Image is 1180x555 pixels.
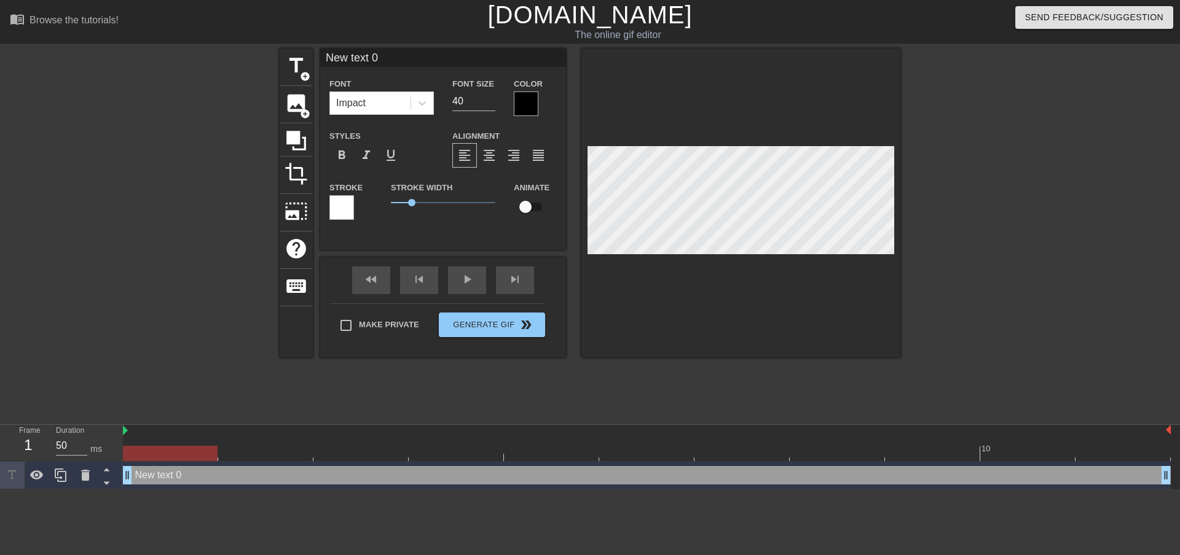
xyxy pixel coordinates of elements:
[981,443,993,455] div: 10
[285,200,308,223] span: photo_size_select_large
[1160,469,1172,481] span: drag_handle
[457,148,472,163] span: format_align_left
[300,71,310,82] span: add_circle
[439,312,545,337] button: Generate Gif
[531,148,546,163] span: format_align_justify
[487,1,692,28] a: [DOMAIN_NAME]
[285,162,308,185] span: crop
[452,130,500,142] label: Alignment
[359,319,419,331] span: Make Private
[1025,10,1163,25] span: Send Feedback/Suggestion
[1166,425,1171,435] img: bound-end.png
[460,272,474,287] span: play_arrow
[1015,6,1173,29] button: Send Feedback/Suggestion
[514,78,543,90] label: Color
[329,130,361,142] label: Styles
[482,148,497,163] span: format_align_center
[364,272,379,287] span: fast_rewind
[329,182,363,194] label: Stroke
[29,15,119,25] div: Browse the tutorials!
[334,148,349,163] span: format_bold
[10,12,25,26] span: menu_book
[506,148,521,163] span: format_align_right
[300,109,310,119] span: add_circle
[514,182,549,194] label: Animate
[285,237,308,260] span: help
[336,96,366,111] div: Impact
[285,91,308,115] span: image
[10,425,47,460] div: Frame
[285,54,308,77] span: title
[399,28,836,42] div: The online gif editor
[412,272,427,287] span: skip_previous
[329,78,351,90] label: Font
[19,434,37,456] div: 1
[359,148,374,163] span: format_italic
[452,78,494,90] label: Font Size
[90,443,102,456] div: ms
[10,12,119,31] a: Browse the tutorials!
[519,317,533,332] span: double_arrow
[383,148,398,163] span: format_underline
[508,272,522,287] span: skip_next
[391,182,452,194] label: Stroke Width
[56,427,84,435] label: Duration
[444,317,540,332] span: Generate Gif
[121,469,133,481] span: drag_handle
[285,274,308,298] span: keyboard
